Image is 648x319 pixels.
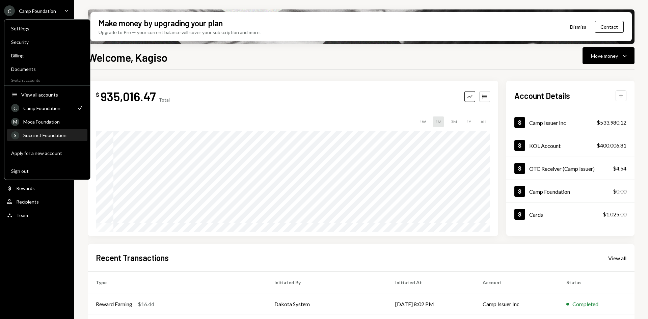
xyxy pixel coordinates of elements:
[597,141,626,150] div: $400,006.81
[448,116,460,127] div: 3M
[96,252,169,263] h2: Recent Transactions
[88,272,266,293] th: Type
[16,185,35,191] div: Rewards
[7,147,87,159] button: Apply for a new account
[11,53,83,58] div: Billing
[7,89,87,101] button: View all accounts
[266,293,387,315] td: Dakota System
[387,293,475,315] td: [DATE] 8:02 PM
[138,300,154,308] div: $16.44
[4,209,70,221] a: Team
[11,118,19,126] div: M
[11,131,19,139] div: S
[529,142,561,149] div: KOL Account
[99,18,223,29] div: Make money by upgrading your plan
[529,211,543,218] div: Cards
[613,164,626,172] div: $4.54
[23,119,83,125] div: Moca Foundation
[7,115,87,128] a: MMoca Foundation
[475,272,558,293] th: Account
[478,116,490,127] div: ALL
[4,5,15,16] div: C
[583,47,634,64] button: Move money
[159,97,170,103] div: Total
[572,300,598,308] div: Completed
[4,182,70,194] a: Rewards
[603,210,626,218] div: $1,025.00
[608,254,626,262] a: View all
[96,300,132,308] div: Reward Earning
[475,293,558,315] td: Camp Issuer Inc
[529,165,595,172] div: OTC Receiver (Camp Issuer)
[4,76,90,83] div: Switch accounts
[387,272,475,293] th: Initiated At
[591,52,618,59] div: Move money
[11,66,83,72] div: Documents
[7,165,87,177] button: Sign out
[21,92,83,98] div: View all accounts
[595,21,624,33] button: Contact
[11,150,83,156] div: Apply for a new account
[88,51,167,64] h1: Welcome, Kagiso
[11,39,83,45] div: Security
[23,132,83,138] div: Succinct Foundation
[7,63,87,75] a: Documents
[7,129,87,141] a: SSuccinct Foundation
[266,272,387,293] th: Initiated By
[16,212,28,218] div: Team
[608,255,626,262] div: View all
[11,104,19,112] div: C
[506,203,634,225] a: Cards$1,025.00
[99,29,261,36] div: Upgrade to Pro — your current balance will cover your subscription and more.
[562,19,595,35] button: Dismiss
[433,116,444,127] div: 1M
[514,90,570,101] h2: Account Details
[101,89,156,104] div: 935,016.47
[506,111,634,134] a: Camp Issuer Inc$533,980.12
[11,26,83,31] div: Settings
[613,187,626,195] div: $0.00
[506,180,634,203] a: Camp Foundation$0.00
[96,91,99,98] div: $
[506,134,634,157] a: KOL Account$400,006.81
[11,168,83,174] div: Sign out
[464,116,474,127] div: 1Y
[529,188,570,195] div: Camp Foundation
[597,118,626,127] div: $533,980.12
[417,116,429,127] div: 1W
[529,119,566,126] div: Camp Issuer Inc
[19,8,56,14] div: Camp Foundation
[4,195,70,208] a: Recipients
[558,272,634,293] th: Status
[16,199,39,205] div: Recipients
[7,22,87,34] a: Settings
[506,157,634,180] a: OTC Receiver (Camp Issuer)$4.54
[7,36,87,48] a: Security
[23,105,73,111] div: Camp Foundation
[7,49,87,61] a: Billing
